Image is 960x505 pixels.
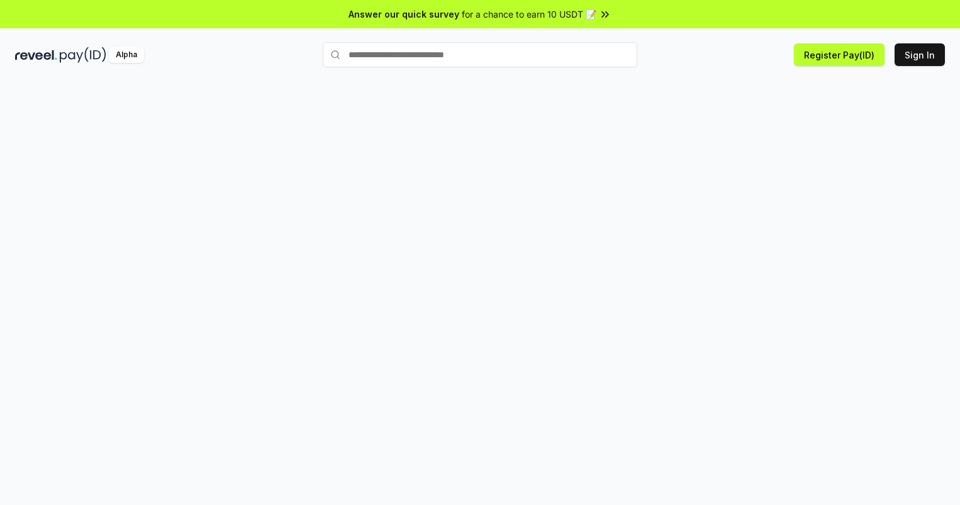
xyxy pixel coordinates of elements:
[15,47,57,63] img: reveel_dark
[895,43,945,66] button: Sign In
[462,8,596,21] span: for a chance to earn 10 USDT 📝
[60,47,106,63] img: pay_id
[794,43,885,66] button: Register Pay(ID)
[109,47,144,63] div: Alpha
[349,8,459,21] span: Answer our quick survey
